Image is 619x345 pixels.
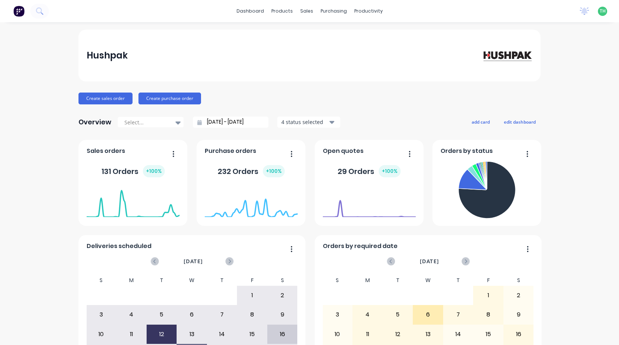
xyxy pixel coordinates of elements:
div: T [383,275,413,286]
div: F [237,275,267,286]
span: [DATE] [184,257,203,265]
div: S [267,275,298,286]
div: 8 [237,305,267,324]
div: 8 [474,305,503,324]
div: F [473,275,503,286]
div: 9 [268,305,297,324]
div: 9 [504,305,533,324]
span: TH [600,8,606,14]
div: 5 [147,305,177,324]
span: Open quotes [323,147,364,155]
div: 11 [117,325,146,344]
div: 3 [87,305,116,324]
div: 2 [504,286,533,305]
img: Hushpak [481,49,532,62]
a: dashboard [233,6,268,17]
button: Create sales order [78,93,133,104]
div: 4 [353,305,382,324]
div: + 100 % [143,165,165,177]
div: T [207,275,237,286]
div: 5 [383,305,413,324]
div: W [177,275,207,286]
button: Create purchase order [138,93,201,104]
div: 15 [237,325,267,344]
span: Purchase orders [205,147,256,155]
div: sales [297,6,317,17]
div: S [86,275,117,286]
div: 16 [504,325,533,344]
div: 4 [117,305,146,324]
div: + 100 % [263,165,285,177]
img: Factory [13,6,24,17]
div: 10 [323,325,352,344]
button: add card [467,117,495,127]
div: 1 [237,286,267,305]
div: productivity [351,6,387,17]
span: [DATE] [420,257,439,265]
div: S [322,275,353,286]
span: Sales orders [87,147,125,155]
div: 14 [444,325,473,344]
span: Deliveries scheduled [87,242,151,251]
div: 16 [268,325,297,344]
div: Overview [78,115,111,130]
div: 3 [323,305,352,324]
div: 7 [444,305,473,324]
button: 4 status selected [277,117,340,128]
div: M [116,275,147,286]
div: 4 status selected [281,118,328,126]
div: W [413,275,443,286]
button: edit dashboard [499,117,541,127]
div: T [147,275,177,286]
div: Hushpak [87,48,128,63]
div: 13 [177,325,207,344]
div: 7 [207,305,237,324]
span: Orders by status [441,147,493,155]
div: 131 Orders [101,165,165,177]
div: 6 [413,305,443,324]
div: + 100 % [379,165,401,177]
div: M [352,275,383,286]
div: 12 [147,325,177,344]
div: 29 Orders [338,165,401,177]
div: S [503,275,534,286]
div: 15 [474,325,503,344]
div: purchasing [317,6,351,17]
div: products [268,6,297,17]
div: 232 Orders [218,165,285,177]
div: 14 [207,325,237,344]
div: 12 [383,325,413,344]
div: 11 [353,325,382,344]
div: T [443,275,474,286]
div: 2 [268,286,297,305]
div: 1 [474,286,503,305]
div: 6 [177,305,207,324]
div: 10 [87,325,116,344]
div: 13 [413,325,443,344]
